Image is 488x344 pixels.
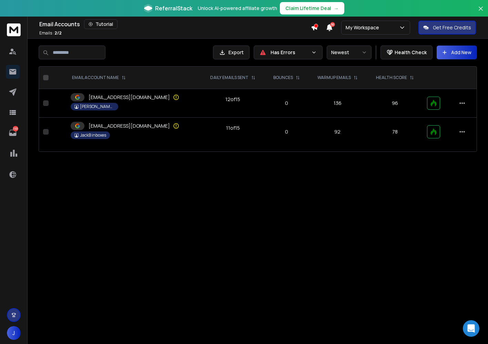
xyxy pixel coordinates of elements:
p: JackB inboxes [80,132,106,138]
div: Email Accounts [39,19,311,29]
button: Add New [437,46,477,59]
p: DAILY EMAILS SENT [210,75,248,80]
div: EMAIL ACCOUNT NAME [72,75,126,80]
span: 2 / 2 [54,30,62,36]
p: HEALTH SCORE [376,75,407,80]
span: 50 [330,22,335,27]
p: Unlock AI-powered affiliate growth [198,5,277,12]
p: Has Errors [271,49,308,56]
p: 0 [269,128,304,135]
button: Newest [327,46,372,59]
td: 96 [367,89,423,118]
span: ReferralStack [155,4,192,12]
p: Health Check [395,49,427,56]
p: Get Free Credits [433,24,471,31]
span: → [334,5,339,12]
p: WARMUP EMAILS [317,75,351,80]
button: J [7,326,21,340]
button: Export [213,46,250,59]
button: Claim Lifetime Deal→ [280,2,344,14]
a: 153 [6,126,20,140]
p: My Workspace [346,24,382,31]
p: [EMAIL_ADDRESS][DOMAIN_NAME] [89,94,170,101]
div: 11 of 15 [226,125,240,131]
p: [EMAIL_ADDRESS][DOMAIN_NAME] [89,122,170,129]
p: [PERSON_NAME] (51 Domains) [80,104,114,109]
button: Health Check [380,46,433,59]
button: Get Free Credits [418,21,476,35]
p: 153 [13,126,18,131]
div: 12 of 15 [225,96,240,103]
div: Open Intercom Messenger [463,320,479,337]
p: Emails : [39,30,62,36]
td: 78 [367,118,423,146]
button: Tutorial [84,19,118,29]
button: Close banner [476,4,485,21]
p: BOUNCES [273,75,293,80]
td: 92 [308,118,367,146]
td: 136 [308,89,367,118]
p: 0 [269,100,304,107]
